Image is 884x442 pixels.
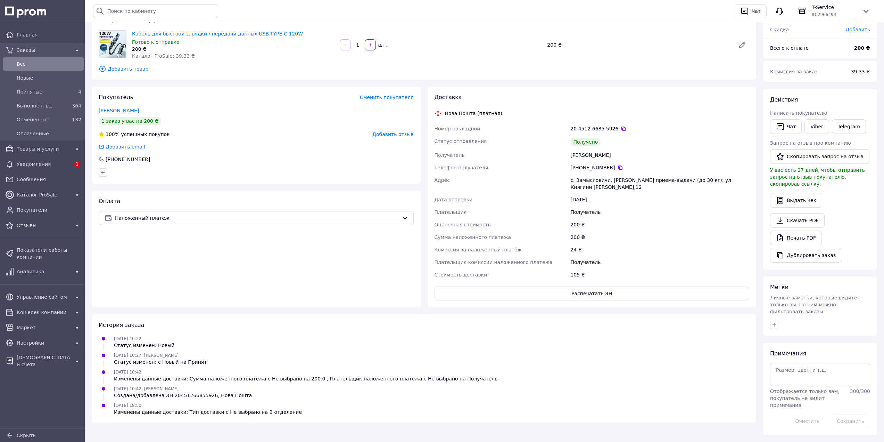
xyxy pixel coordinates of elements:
[99,198,120,204] span: Оплата
[770,248,842,263] button: Дублировать заказ
[435,152,465,158] span: Получатель
[114,392,252,399] div: Создана/добавлена ЭН 20451266855926, Нова Пошта
[435,197,473,202] span: Дата отправки
[569,206,751,218] div: Получатель
[770,27,789,32] span: Скидка
[132,31,303,37] a: Кабель для быстрой зарядки / передачи данных USB-TYPE-C 120W
[114,375,497,382] div: Изменены данные доставки: Сумма наложенного платежа с Не выбрано на 200.0 , Плательщик наложенног...
[770,193,822,208] button: Выдать чек
[735,4,767,18] button: Чат
[17,61,81,67] span: Все
[105,156,151,163] div: [PHONE_NUMBER]
[846,27,870,32] span: Добавить
[377,41,388,48] div: шт.
[17,116,67,123] span: Отмененные
[99,131,170,138] div: успешных покупок
[114,342,174,349] div: Статус изменен: Новый
[17,102,67,109] span: Выполненные
[17,176,81,183] span: Сообщения
[435,126,480,131] span: Номер накладной
[435,165,488,170] span: Телефон получателя
[132,53,195,59] span: Каталог ProSale: 39.33 ₴
[770,167,865,187] span: У вас есть 27 дней, чтобы отправить запрос на отзыв покупателю, скопировав ссылку.
[17,324,70,331] span: Маркет
[114,386,179,391] span: [DATE] 10:42, [PERSON_NAME]
[17,88,67,95] span: Принятые
[770,350,806,357] span: Примечания
[17,294,70,300] span: Управление сайтом
[435,222,491,227] span: Оценочная стоимость
[569,193,751,206] div: [DATE]
[17,74,81,81] span: Новые
[17,222,70,229] span: Отзывы
[132,39,180,45] span: Готово к отправке
[99,108,139,113] a: [PERSON_NAME]
[770,96,798,103] span: Действия
[850,388,870,394] span: 300 / 300
[106,131,119,137] span: 100%
[17,47,70,54] span: Заказы
[114,359,207,365] div: Статус изменен: с Новый на Принят
[569,268,751,281] div: 105 ₴
[17,207,81,214] span: Покупатели
[435,177,450,183] span: Адрес
[435,272,487,278] span: Стоимость доставки
[99,322,144,328] span: История заказа
[569,149,751,161] div: [PERSON_NAME]
[17,268,70,275] span: Аналитика
[770,295,857,314] span: Личные заметки, которые видите только вы. По ним можно фильтровать заказы
[832,119,866,134] a: Telegram
[105,143,146,150] div: Добавить email
[99,94,133,101] span: Покупатель
[435,247,522,252] span: Комиссия за наложенный платёж
[770,213,825,228] a: Скачать PDF
[99,117,161,125] div: 1 заказ у вас на 200 ₴
[770,388,840,408] span: Отображается только вам, покупатель не видит примечания
[569,256,751,268] div: Получатель
[17,309,70,316] span: Кошелек компании
[372,131,413,137] span: Добавить отзыв
[770,69,818,74] span: Комиссия за заказ
[770,284,788,290] span: Метки
[114,353,179,358] span: [DATE] 10:27, [PERSON_NAME]
[435,234,511,240] span: Сумма наложенного платежа
[93,4,218,18] input: Поиск по кабинету
[569,231,751,243] div: 200 ₴
[804,119,829,134] a: Viber
[750,6,762,16] div: Чат
[569,174,751,193] div: с. Замысловичи, [PERSON_NAME] приема-выдачи (до 30 кг): ул. Княгини [PERSON_NAME],12
[812,4,856,11] span: T-Service
[544,40,733,50] div: 200 ₴
[17,161,70,168] span: Уведомления
[78,89,81,95] span: 4
[98,143,146,150] div: Добавить email
[17,145,70,152] span: Товары и услуги
[17,191,70,198] span: Каталог ProSale
[72,103,81,109] span: 364
[570,138,601,146] div: Получено
[114,336,141,341] span: [DATE] 10:22
[770,231,822,245] a: Печать PDF
[17,433,36,438] span: Скрыть
[99,31,126,58] img: Кабель для быстрой зарядки / передачи данных USB-TYPE-C 120W
[17,31,81,38] span: Главная
[114,409,302,416] div: Изменены данные доставки: Тип доставки с Не выбрано на В отделение
[360,95,413,100] span: Сменить покупателя
[435,94,462,101] span: Доставка
[735,38,749,52] a: Редактировать
[114,370,141,375] span: [DATE] 10:42
[812,12,836,17] span: ID: 2966494
[99,65,749,73] span: Добавить товар
[770,110,827,116] span: Написать покупателю
[570,125,749,132] div: 20 4512 6685 5926
[74,161,80,167] span: 1
[770,45,809,51] span: Всего к оплате
[17,130,81,137] span: Оплаченные
[569,243,751,256] div: 24 ₴
[17,247,81,260] span: Показатели работы компании
[115,214,399,222] span: Наложенный платеж
[132,46,334,53] div: 200 ₴
[854,45,870,51] b: 200 ₴
[17,354,70,368] span: [DEMOGRAPHIC_DATA] и счета
[770,140,851,146] span: Запрос на отзыв про компанию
